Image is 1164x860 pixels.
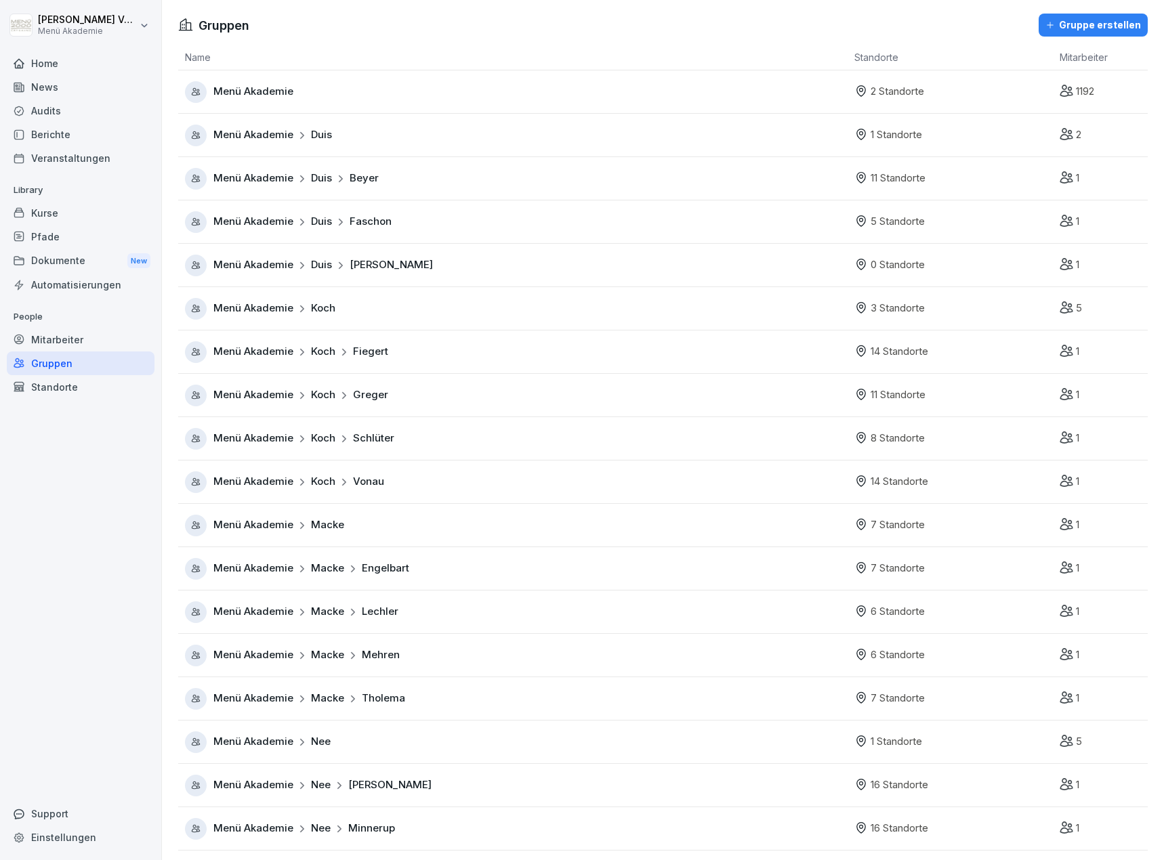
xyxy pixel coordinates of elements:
p: 1 [1076,517,1079,533]
a: Menü AkademieDuisFaschon [185,211,848,233]
p: 5 [1076,301,1082,316]
p: 1 [1076,257,1079,273]
p: 7 Standorte [871,517,925,533]
div: Mitarbeiter [7,328,154,351]
p: 1 Standorte [871,127,922,143]
a: Menü AkademieKochSchlüter [185,428,848,450]
span: Nee [311,777,331,793]
p: 11 Standorte [871,387,926,403]
span: Menü Akademie [213,171,293,186]
p: 1 [1076,431,1079,446]
span: Koch [311,474,335,490]
span: Lechler [362,604,398,620]
p: 2 Standorte [871,84,924,100]
span: Engelbart [362,561,409,576]
span: Faschon [350,214,392,230]
p: 1 [1076,604,1079,620]
a: Menü AkademieKochVonau [185,471,848,493]
div: New [127,253,150,269]
span: Tholema [362,691,405,706]
a: Kurse [7,201,154,225]
p: 1 [1076,691,1079,706]
p: 1 [1076,171,1079,186]
span: Mehren [362,647,400,663]
span: Menü Akademie [213,647,293,663]
p: 2 [1076,127,1081,143]
a: Menü AkademieKoch [185,298,848,320]
a: Menü AkademieDuis [185,125,848,146]
h1: Gruppen [199,16,249,35]
div: Gruppe erstellen [1045,18,1141,33]
span: Menü Akademie [213,777,293,793]
a: Berichte [7,123,154,146]
p: 14 Standorte [871,344,928,360]
p: 16 Standorte [871,821,928,836]
p: 1 [1076,561,1079,576]
p: 5 [1076,734,1082,750]
a: Menü AkademieKochFiegert [185,341,848,363]
a: Menü AkademieMackeMehren [185,645,848,666]
span: Macke [311,517,344,533]
span: Menü Akademie [213,734,293,750]
span: Menü Akademie [213,517,293,533]
span: Menü Akademie [213,604,293,620]
span: Macke [311,561,344,576]
p: 1 [1076,474,1079,490]
div: Support [7,802,154,825]
p: People [7,306,154,328]
th: Standorte [848,45,1053,70]
a: Standorte [7,375,154,399]
span: Greger [353,387,388,403]
p: 11 Standorte [871,171,926,186]
a: Menü AkademieNee [185,731,848,753]
a: Menü AkademieMackeTholema [185,688,848,710]
span: Schlüter [353,431,394,446]
span: Menü Akademie [213,431,293,446]
a: Menü AkademieKochGreger [185,385,848,406]
p: 0 Standorte [871,257,925,273]
p: 6 Standorte [871,604,925,620]
div: Automatisierungen [7,273,154,297]
p: 5 Standorte [871,214,925,230]
span: Menü Akademie [213,387,293,403]
span: Koch [311,387,335,403]
span: Fiegert [353,344,388,360]
p: 1 Standorte [871,734,922,750]
p: 8 Standorte [871,431,925,446]
a: Menü AkademieDuisBeyer [185,168,848,190]
p: 16 Standorte [871,777,928,793]
span: Minnerup [348,821,395,836]
a: Menü Akademie [185,81,848,103]
p: 14 Standorte [871,474,928,490]
span: Menü Akademie [213,821,293,836]
div: Gruppen [7,351,154,375]
th: Mitarbeiter [1053,45,1148,70]
div: Einstellungen [7,825,154,849]
p: 1 [1076,387,1079,403]
a: Pfade [7,225,154,249]
span: Menü Akademie [213,214,293,230]
a: Audits [7,99,154,123]
th: Name [178,45,848,70]
span: Koch [311,431,335,446]
a: DokumenteNew [7,249,154,274]
a: Home [7,51,154,75]
p: 1 [1076,821,1079,836]
span: Menü Akademie [213,474,293,490]
p: Library [7,179,154,201]
a: Menü AkademieMackeEngelbart [185,558,848,580]
a: Veranstaltungen [7,146,154,170]
p: 1 [1076,344,1079,360]
a: Menü AkademieDuis[PERSON_NAME] [185,255,848,276]
a: Menü AkademieMacke [185,515,848,536]
p: 1192 [1076,84,1094,100]
a: Menü AkademieMackeLechler [185,601,848,623]
p: 1 [1076,777,1079,793]
span: Koch [311,344,335,360]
